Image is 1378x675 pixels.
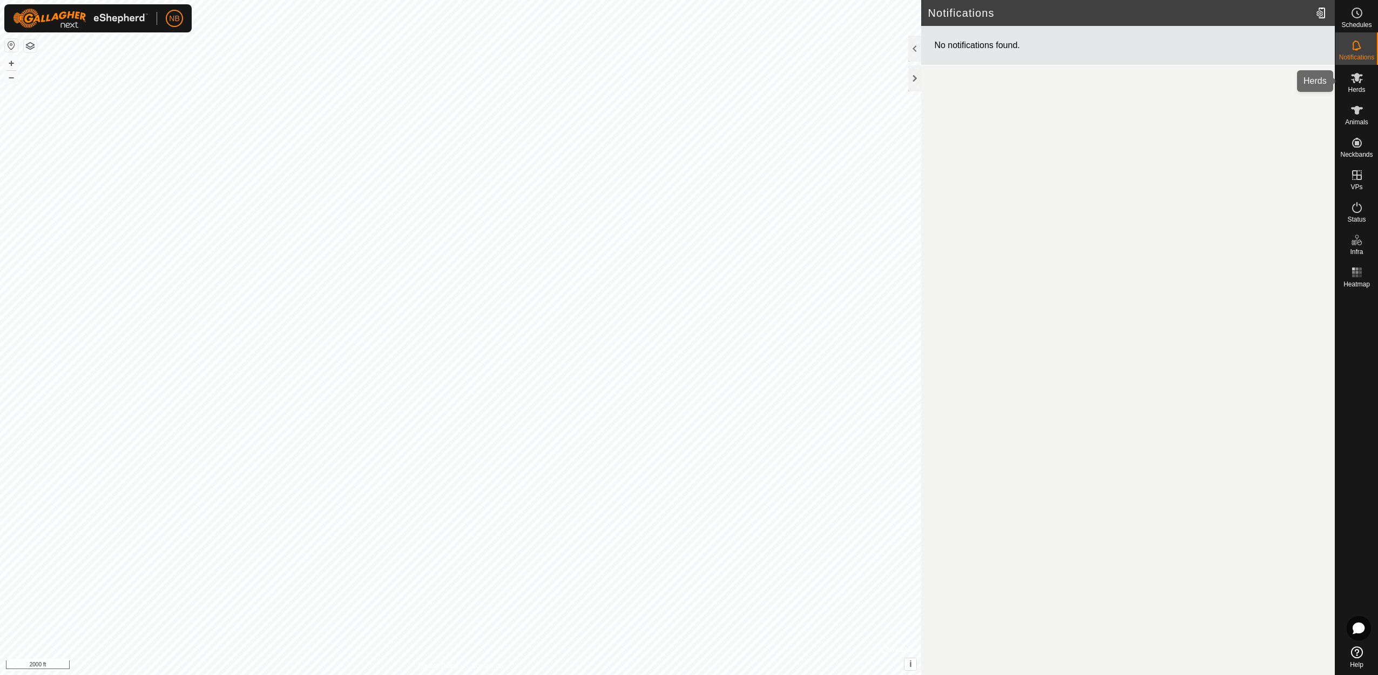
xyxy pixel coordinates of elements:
[5,39,18,52] button: Reset Map
[921,26,1335,65] div: No notifications found.
[5,71,18,84] button: –
[1345,119,1368,125] span: Animals
[1348,86,1365,93] span: Herds
[1350,184,1362,190] span: VPs
[1340,151,1373,158] span: Neckbands
[24,39,37,52] button: Map Layers
[13,9,148,28] img: Gallagher Logo
[1335,642,1378,672] a: Help
[909,659,911,669] span: i
[1343,281,1370,288] span: Heatmap
[471,661,503,671] a: Contact Us
[169,13,179,24] span: NB
[904,658,916,670] button: i
[418,661,458,671] a: Privacy Policy
[1347,216,1366,223] span: Status
[5,57,18,70] button: +
[1341,22,1372,28] span: Schedules
[1350,249,1363,255] span: Infra
[1339,54,1374,61] span: Notifications
[928,6,1311,19] h2: Notifications
[1350,661,1363,668] span: Help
